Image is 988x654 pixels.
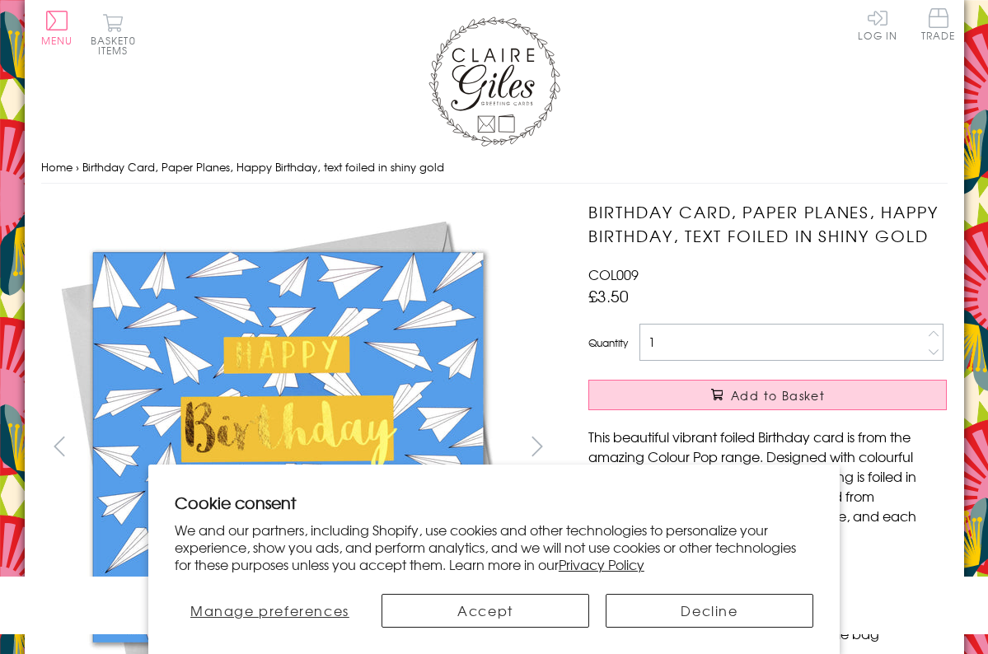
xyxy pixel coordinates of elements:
span: Trade [921,8,956,40]
button: Decline [606,594,813,628]
button: prev [41,427,78,465]
span: Manage preferences [190,600,349,620]
button: Menu [41,11,73,45]
label: Quantity [588,335,628,350]
img: Claire Giles Greetings Cards [428,16,560,147]
h2: Cookie consent [175,491,813,514]
p: This beautiful vibrant foiled Birthday card is from the amazing Colour Pop range. Designed with c... [588,427,947,545]
a: Privacy Policy [559,554,644,574]
span: COL009 [588,264,639,284]
span: 0 items [98,33,136,58]
button: Accept [382,594,589,628]
span: Birthday Card, Paper Planes, Happy Birthday, text foiled in shiny gold [82,159,444,175]
button: next [518,427,555,465]
p: We and our partners, including Shopify, use cookies and other technologies to personalize your ex... [175,521,813,572]
nav: breadcrumbs [41,151,948,185]
button: Basket0 items [91,13,136,55]
button: Manage preferences [175,594,365,628]
button: Add to Basket [588,380,947,410]
a: Log In [858,8,897,40]
a: Trade [921,8,956,44]
span: £3.50 [588,284,629,307]
span: Menu [41,33,73,48]
span: Add to Basket [731,387,825,404]
h1: Birthday Card, Paper Planes, Happy Birthday, text foiled in shiny gold [588,200,947,248]
span: › [76,159,79,175]
a: Home [41,159,73,175]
